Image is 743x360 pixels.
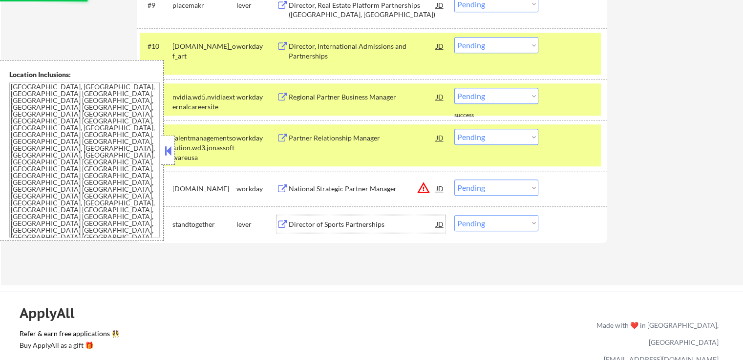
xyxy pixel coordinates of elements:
[435,180,445,197] div: JD
[435,37,445,55] div: JD
[148,41,165,51] div: #10
[236,0,276,10] div: lever
[236,220,276,229] div: lever
[454,111,493,120] div: success
[593,317,719,351] div: Made with ❤️ in [GEOGRAPHIC_DATA], [GEOGRAPHIC_DATA]
[172,92,236,111] div: nvidia.wd5.nvidiaexternalcareersite
[289,220,436,229] div: Director of Sports Partnerships
[172,133,236,162] div: talentmanagementsolution.wd3.jonassoftwareusa
[289,41,436,60] div: Director, International Admissions and Partnerships
[20,340,117,353] a: Buy ApplyAll as a gift 🎁
[172,220,236,229] div: standtogether
[435,88,445,105] div: JD
[236,41,276,51] div: workday
[289,184,436,194] div: National Strategic Partner Manager
[289,0,436,20] div: Director, Real Estate Platform Partnerships ([GEOGRAPHIC_DATA], [GEOGRAPHIC_DATA])
[289,133,436,143] div: Partner Relationship Manager
[435,215,445,233] div: JD
[236,184,276,194] div: workday
[236,133,276,143] div: workday
[417,181,430,195] button: warning_amber
[20,305,85,321] div: ApplyAll
[20,342,117,349] div: Buy ApplyAll as a gift 🎁
[9,70,160,80] div: Location Inclusions:
[289,92,436,102] div: Regional Partner Business Manager
[20,330,392,340] a: Refer & earn free applications 👯‍♀️
[172,184,236,194] div: [DOMAIN_NAME]
[172,0,236,10] div: placemakr
[236,92,276,102] div: workday
[172,41,236,60] div: [DOMAIN_NAME]_of_art
[435,129,445,146] div: JD
[148,0,165,10] div: #9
